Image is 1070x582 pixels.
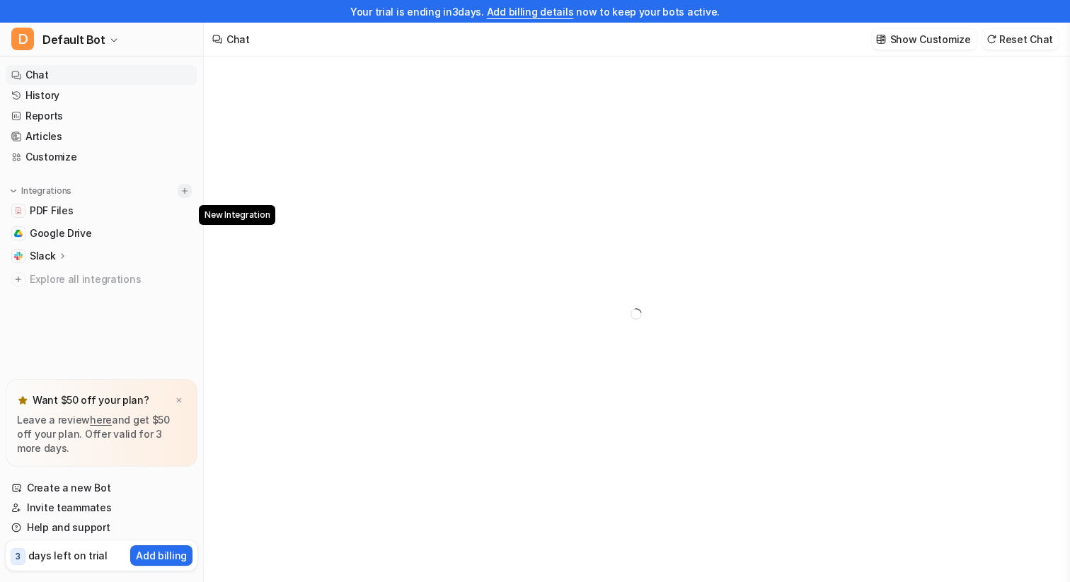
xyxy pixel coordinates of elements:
[6,478,197,498] a: Create a new Bot
[136,548,187,563] p: Add billing
[130,545,192,566] button: Add billing
[199,205,275,225] span: New Integration
[6,498,197,518] a: Invite teammates
[11,272,25,286] img: explore all integrations
[6,106,197,126] a: Reports
[6,147,197,167] a: Customize
[6,518,197,537] a: Help and support
[30,249,56,263] p: Slack
[6,65,197,85] a: Chat
[890,32,971,47] p: Show Customize
[33,393,149,407] p: Want $50 off your plan?
[6,269,197,289] a: Explore all integrations
[14,206,23,215] img: PDF Files
[8,186,18,196] img: expand menu
[6,184,76,198] button: Integrations
[226,32,250,47] div: Chat
[876,34,886,45] img: customize
[6,201,197,221] a: PDF FilesPDF Files
[872,29,977,50] button: Show Customize
[21,185,71,197] p: Integrations
[17,413,186,455] p: Leave a review and get $50 off your plan. Offer valid for 3 more days.
[14,229,23,238] img: Google Drive
[16,550,21,563] p: 3
[6,86,197,105] a: History
[11,28,34,50] span: D
[6,223,197,243] a: Google DriveGoogle Drive
[17,395,28,406] img: star
[487,6,574,18] a: Add billing details
[30,268,192,291] span: Explore all integrations
[30,204,73,218] span: PDF Files
[6,127,197,146] a: Articles
[42,30,105,50] span: Default Bot
[14,252,23,260] img: Slack
[175,396,183,405] img: x
[982,29,1059,50] button: Reset Chat
[90,414,112,426] a: here
[180,186,190,196] img: menu_add.svg
[986,34,996,45] img: reset
[28,548,108,563] p: days left on trial
[30,226,92,240] span: Google Drive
